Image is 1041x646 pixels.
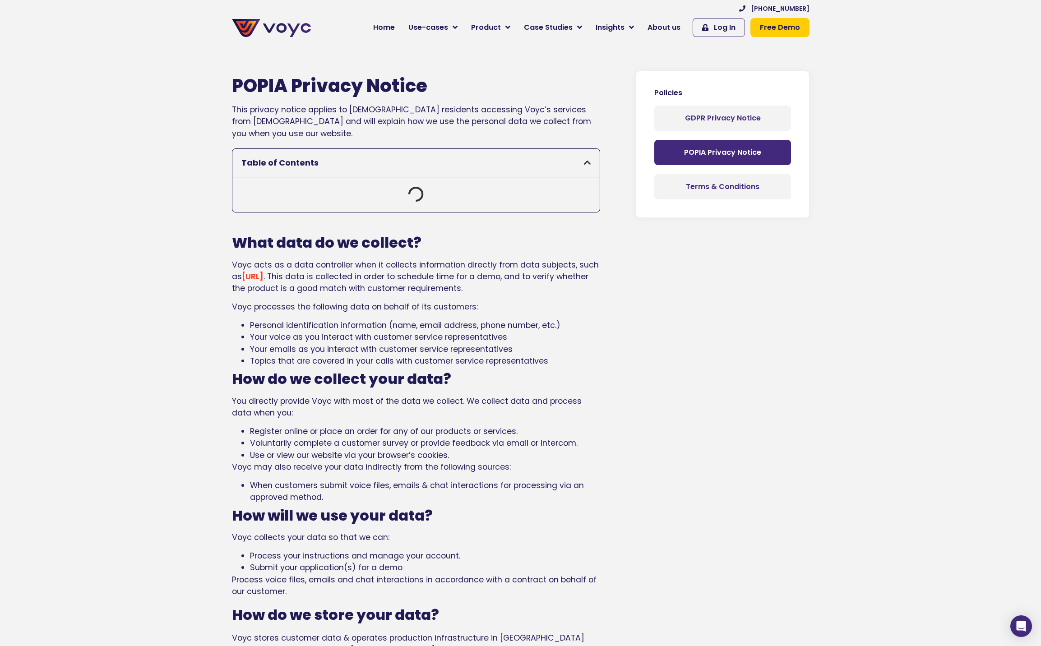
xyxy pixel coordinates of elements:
[654,106,791,131] a: GDPR Privacy Notice
[686,183,759,190] span: Terms & Conditions
[232,461,601,473] p: Voyc may also receive your data indirectly from the following sources:
[232,370,601,388] h2: How do we collect your data?
[241,158,584,168] h2: Table of Contents
[250,562,601,573] li: Submit your application(s) for a demo
[751,4,810,14] span: [PHONE_NUMBER]
[250,331,601,343] li: Your voice as you interact with customer service representatives
[685,115,761,122] span: GDPR Privacy Notice
[232,604,439,625] span: How do we store your data?
[250,319,601,331] li: Personal identification information (name, email address, phone number, etc.)
[232,19,311,37] img: voyc-full-logo
[596,22,625,33] span: Insights
[232,75,601,139] div: This privacy notice applies to [DEMOGRAPHIC_DATA] residents accessing Voyc’s services from [DEMOG...
[232,234,601,251] h2: What data do we collect?
[242,271,264,282] a: [URL]
[250,449,601,461] li: Use or view our website via your browser’s cookies.
[739,4,810,14] a: [PHONE_NUMBER]
[250,425,601,437] li: Register online or place an order for any of our products or services.
[648,22,680,33] span: About us
[464,18,517,37] a: Product
[232,531,601,543] p: Voyc collects your data so that we can:
[693,18,745,37] a: Log In
[654,89,791,97] p: Policies
[1010,615,1032,637] div: Open Intercom Messenger
[232,75,601,97] h1: POPIA Privacy Notice
[250,550,601,562] li: Process your instructions and manage your account.
[524,22,573,33] span: Case Studies
[250,343,601,355] li: Your emails as you interact with customer service representatives
[232,259,601,295] p: Voyc acts as a data controller when it collects information directly from data subjects, such as ...
[589,18,641,37] a: Insights
[250,480,601,503] li: When customers submit voice files, emails & chat interactions for processing via an approved method.
[714,22,736,33] span: Log In
[471,22,501,33] span: Product
[232,395,601,419] p: You directly provide Voyc with most of the data we collect. We collect data and process data when...
[641,18,687,37] a: About us
[402,18,464,37] a: Use-cases
[232,507,601,524] h2: How will we use your data?
[232,574,601,598] p: Process voice files, emails and chat interactions in accordance with a contract on behalf of our ...
[750,18,810,37] a: Free Demo
[584,159,591,167] div: Close table of contents
[250,355,601,367] li: Topics that are covered in your calls with customer service representatives
[232,301,601,313] p: Voyc processes the following data on behalf of its customers:
[663,149,782,156] p: POPIA Privacy Notice
[373,22,395,33] span: Home
[250,437,601,449] li: Voluntarily complete a customer survey or provide feedback via email or Intercom.
[366,18,402,37] a: Home
[517,18,589,37] a: Case Studies
[760,22,800,33] span: Free Demo
[654,174,791,199] a: Terms & Conditions
[408,22,448,33] span: Use-cases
